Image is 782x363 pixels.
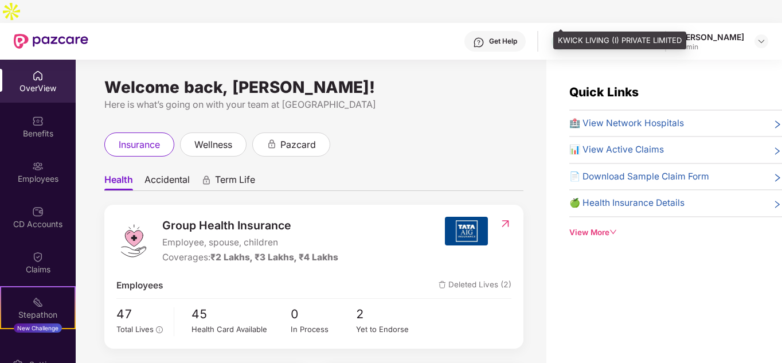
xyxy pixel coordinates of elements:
[116,305,166,323] span: 47
[267,139,277,149] div: animation
[162,236,338,249] span: Employee, spouse, children
[280,138,316,152] span: pazcard
[162,251,338,264] div: Coverages:
[773,145,782,157] span: right
[32,296,44,308] img: svg+xml;base64,PHN2ZyB4bWxucz0iaHR0cDovL3d3dy53My5vcmcvMjAwMC9zdmciIHdpZHRoPSIyMSIgaGVpZ2h0PSIyMC...
[191,305,290,323] span: 45
[553,32,686,50] div: KWICK LIVING (I) PRIVATE LIMITED
[291,323,357,335] div: In Process
[116,279,163,292] span: Employees
[156,326,163,333] span: info-circle
[773,198,782,210] span: right
[356,305,422,323] span: 2
[201,175,212,185] div: animation
[569,116,684,130] span: 🏥 View Network Hospitals
[678,42,744,52] div: Admin
[162,217,338,235] span: Group Health Insurance
[569,227,782,239] div: View More
[569,170,709,184] span: 📄 Download Sample Claim Form
[194,138,232,152] span: wellness
[1,309,75,321] div: Stepathon
[569,196,685,210] span: 🍏 Health Insurance Details
[14,34,88,49] img: New Pazcare Logo
[757,37,766,46] img: svg+xml;base64,PHN2ZyBpZD0iRHJvcGRvd24tMzJ4MzIiIHhtbG5zPSJodHRwOi8vd3d3LnczLm9yZy8yMDAwL3N2ZyIgd2...
[678,32,744,42] div: [PERSON_NAME]
[104,174,133,190] span: Health
[473,37,484,48] img: svg+xml;base64,PHN2ZyBpZD0iSGVscC0zMngzMiIgeG1sbnM9Imh0dHA6Ly93d3cudzMub3JnLzIwMDAvc3ZnIiB3aWR0aD...
[14,323,62,333] div: New Challenge
[609,228,617,236] span: down
[32,115,44,127] img: svg+xml;base64,PHN2ZyBpZD0iQmVuZWZpdHMiIHhtbG5zPSJodHRwOi8vd3d3LnczLm9yZy8yMDAwL3N2ZyIgd2lkdGg9Ij...
[191,323,290,335] div: Health Card Available
[32,161,44,172] img: svg+xml;base64,PHN2ZyBpZD0iRW1wbG95ZWVzIiB4bWxucz0iaHR0cDovL3d3dy53My5vcmcvMjAwMC9zdmciIHdpZHRoPS...
[210,252,338,263] span: ₹2 Lakhs, ₹3 Lakhs, ₹4 Lakhs
[32,70,44,81] img: svg+xml;base64,PHN2ZyBpZD0iSG9tZSIgeG1sbnM9Imh0dHA6Ly93d3cudzMub3JnLzIwMDAvc3ZnIiB3aWR0aD0iMjAiIG...
[116,325,154,334] span: Total Lives
[439,279,511,292] span: Deleted Lives (2)
[119,138,160,152] span: insurance
[291,305,357,323] span: 0
[569,85,639,99] span: Quick Links
[32,342,44,353] img: svg+xml;base64,PHN2ZyBpZD0iRW5kb3JzZW1lbnRzIiB4bWxucz0iaHR0cDovL3d3dy53My5vcmcvMjAwMC9zdmciIHdpZH...
[499,218,511,229] img: RedirectIcon
[445,217,488,245] img: insurerIcon
[144,174,190,190] span: Accidental
[32,251,44,263] img: svg+xml;base64,PHN2ZyBpZD0iQ2xhaW0iIHhtbG5zPSJodHRwOi8vd3d3LnczLm9yZy8yMDAwL3N2ZyIgd2lkdGg9IjIwIi...
[489,37,517,46] div: Get Help
[356,323,422,335] div: Yet to Endorse
[104,83,523,92] div: Welcome back, [PERSON_NAME]!
[439,281,446,288] img: deleteIcon
[32,206,44,217] img: svg+xml;base64,PHN2ZyBpZD0iQ0RfQWNjb3VudHMiIGRhdGEtbmFtZT0iQ0QgQWNjb3VudHMiIHhtbG5zPSJodHRwOi8vd3...
[773,119,782,130] span: right
[215,174,255,190] span: Term Life
[104,97,523,112] div: Here is what’s going on with your team at [GEOGRAPHIC_DATA]
[116,224,151,258] img: logo
[773,172,782,184] span: right
[569,143,664,157] span: 📊 View Active Claims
